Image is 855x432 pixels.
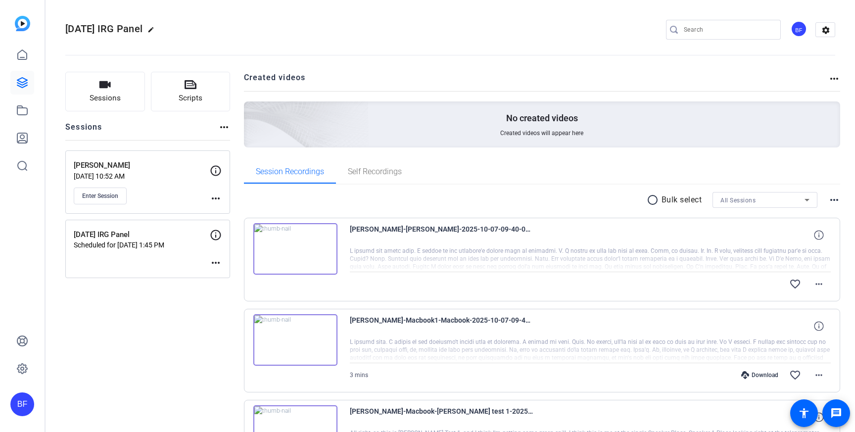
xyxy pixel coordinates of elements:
mat-icon: more_horiz [828,73,840,85]
mat-icon: edit [147,26,159,38]
img: Creted videos background [133,3,369,218]
mat-icon: accessibility [798,407,810,419]
mat-icon: more_horiz [813,278,825,290]
img: blue-gradient.svg [15,16,30,31]
mat-icon: more_horiz [813,369,825,381]
div: BF [791,21,807,37]
p: No created videos [506,112,578,124]
ngx-avatar: Brian Forrest [791,21,808,38]
span: Created videos will appear here [500,129,583,137]
span: [PERSON_NAME]-[PERSON_NAME]-2025-10-07-09-40-06-583-1 [350,223,533,247]
button: Enter Session [74,188,127,204]
mat-icon: radio_button_unchecked [647,194,662,206]
input: Search [684,24,773,36]
div: BF [10,392,34,416]
p: [PERSON_NAME] [74,160,210,171]
span: Enter Session [82,192,118,200]
mat-icon: more_horiz [828,194,840,206]
mat-icon: message [830,407,842,419]
span: Scripts [179,93,202,104]
span: Session Recordings [256,168,324,176]
mat-icon: favorite_border [789,278,801,290]
h2: Created videos [244,72,829,91]
span: 3 mins [350,372,368,379]
mat-icon: favorite_border [789,369,801,381]
span: Self Recordings [348,168,402,176]
p: [DATE] IRG Panel [74,229,210,240]
mat-icon: settings [816,23,836,38]
span: [DATE] IRG Panel [65,23,142,35]
span: All Sessions [720,197,756,204]
div: Download [736,371,783,379]
p: Scheduled for [DATE] 1:45 PM [74,241,210,249]
p: Bulk select [662,194,702,206]
p: [DATE] 10:52 AM [74,172,210,180]
mat-icon: more_horiz [210,192,222,204]
span: [PERSON_NAME]-Macbook1-Macbook-2025-10-07-09-40-06-583-0 [350,314,533,338]
mat-icon: more_horiz [210,257,222,269]
h2: Sessions [65,121,102,140]
span: [PERSON_NAME]-Macbook-[PERSON_NAME] test 1-2025-10-06-15-48-59-626-0 [350,405,533,429]
span: Sessions [90,93,121,104]
img: thumb-nail [253,314,337,366]
button: Sessions [65,72,145,111]
button: Scripts [151,72,231,111]
img: thumb-nail [253,223,337,275]
mat-icon: more_horiz [218,121,230,133]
